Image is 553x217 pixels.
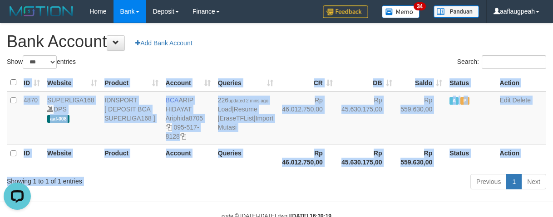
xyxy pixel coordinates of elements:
[382,5,420,18] img: Button%20Memo.svg
[20,145,44,170] th: ID
[23,55,57,69] select: Showentries
[460,97,469,105] span: Paused
[44,92,101,145] td: DPS
[162,74,214,92] th: Account: activate to sort column ascending
[101,74,162,92] th: Product: activate to sort column ascending
[44,74,101,92] th: Website: activate to sort column ascending
[4,4,31,31] button: Open LiveChat chat widget
[214,145,277,170] th: Queries
[277,145,336,170] th: Rp 46.012.750,00
[457,55,546,69] label: Search:
[336,145,396,170] th: Rp 45.630.175,00
[218,115,273,131] a: Import Mutasi
[218,106,232,113] a: Load
[482,55,546,69] input: Search:
[396,74,446,92] th: Saldo: activate to sort column ascending
[166,124,172,131] a: Copy Ariphida8705 to clipboard
[449,97,459,105] span: Active
[228,98,268,103] span: updated 2 mins ago
[101,145,162,170] th: Product
[44,145,101,170] th: Website
[446,145,496,170] th: Status
[470,174,507,189] a: Previous
[162,145,214,170] th: Account
[7,55,76,69] label: Show entries
[336,92,396,145] td: Rp 45.630.175,00
[166,115,203,122] a: Ariphida8705
[277,74,336,92] th: CR: activate to sort column ascending
[521,174,546,189] a: Next
[20,74,44,92] th: ID: activate to sort column ascending
[234,106,257,113] a: Resume
[323,5,368,18] img: Feedback.jpg
[47,115,69,123] span: aaf-008
[336,74,396,92] th: DB: activate to sort column ascending
[396,92,446,145] td: Rp 559.630,00
[7,33,546,51] h1: Bank Account
[500,96,511,104] a: Edit
[20,92,44,145] td: 4870
[496,145,546,170] th: Action
[180,133,186,140] a: Copy 0955178128 to clipboard
[218,96,273,131] span: | | |
[7,5,76,18] img: MOTION_logo.png
[219,115,253,122] a: EraseTFList
[166,96,179,104] span: BCA
[446,74,496,92] th: Status
[101,92,162,145] td: IDNSPORT [ DEPOSIT BCA SUPERLIGA168 ]
[396,145,446,170] th: Rp 559.630,00
[129,35,198,51] a: Add Bank Account
[162,92,214,145] td: ARIP HIDAYAT 095-517-8128
[47,96,94,104] a: SUPERLIGA168
[214,74,277,92] th: Queries: activate to sort column ascending
[434,5,479,18] img: panduan.png
[7,173,224,186] div: Showing 1 to 1 of 1 entries
[506,174,522,189] a: 1
[513,96,531,104] a: Delete
[496,74,546,92] th: Action
[218,96,268,104] span: 226
[277,92,336,145] td: Rp 46.012.750,00
[414,2,426,10] span: 34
